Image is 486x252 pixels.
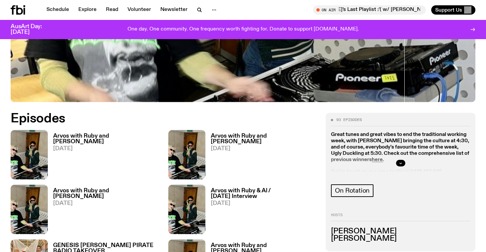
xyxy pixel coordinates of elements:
span: Support Us [435,7,462,13]
h2: Episodes [11,113,318,125]
a: Arvos with Ruby & Al / [DATE] Interview[DATE] [205,188,318,234]
strong: Great tunes and great vibes to end the traditional working week, with [PERSON_NAME] bringing the ... [331,132,469,162]
h3: Arvos with Ruby & Al / [DATE] Interview [211,188,318,199]
span: [DATE] [211,201,318,206]
h2: Hosts [331,213,470,221]
h3: [PERSON_NAME] [331,228,470,235]
a: Volunteer [123,5,155,15]
button: Support Us [431,5,475,15]
span: On Rotation [335,187,369,194]
h3: [PERSON_NAME] [331,235,470,242]
h3: Arvos with Ruby and [PERSON_NAME] [53,188,160,199]
img: Ruby wears a Collarbones t shirt and pretends to play the DJ decks, Al sings into a pringles can.... [11,130,48,179]
a: Arvos with Ruby and [PERSON_NAME][DATE] [205,133,318,179]
img: Ruby wears a Collarbones t shirt and pretends to play the DJ decks, Al sings into a pringles can.... [168,185,205,234]
img: Ruby wears a Collarbones t shirt and pretends to play the DJ decks, Al sings into a pringles can.... [11,185,48,234]
a: Newsletter [156,5,192,15]
h3: AusArt Day: [DATE] [11,24,53,35]
a: Schedule [42,5,73,15]
span: [DATE] [53,146,160,152]
button: On AirThe Playlist / [PERSON_NAME]'s Last Playlist :'( w/ [PERSON_NAME], [PERSON_NAME], [PERSON_N... [313,5,426,15]
a: Arvos with Ruby and [PERSON_NAME][DATE] [48,188,160,234]
span: [DATE] [53,201,160,206]
span: [DATE] [211,146,318,152]
span: 93 episodes [336,118,362,122]
a: Explore [74,5,101,15]
h3: Arvos with Ruby and [PERSON_NAME] [211,133,318,145]
p: One day. One community. One frequency worth fighting for. Donate to support [DOMAIN_NAME]. [127,27,359,32]
img: Ruby wears a Collarbones t shirt and pretends to play the DJ decks, Al sings into a pringles can.... [168,130,205,179]
a: Read [102,5,122,15]
a: Arvos with Ruby and [PERSON_NAME][DATE] [48,133,160,179]
a: On Rotation [331,184,373,197]
h3: Arvos with Ruby and [PERSON_NAME] [53,133,160,145]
